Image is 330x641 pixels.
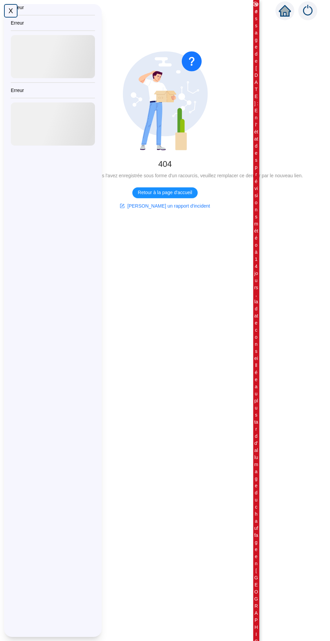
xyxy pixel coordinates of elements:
[11,172,319,179] div: Cette page n'existe pas/plus. Si vous l'avez enregistrée sous forme d'un racourcis, veuillez remp...
[11,20,95,26] div: Erreur
[279,5,291,17] span: home
[255,2,259,14] i: 1 / 3
[138,189,192,196] span: Retour à la page d'accueil
[114,201,215,212] button: [PERSON_NAME] un rapport d'incident
[298,1,317,20] img: alerts
[120,204,125,208] span: form
[11,87,95,94] div: Erreur
[11,159,319,170] div: 404
[132,187,197,198] button: Retour à la page d'accueil
[127,203,210,210] span: [PERSON_NAME] un rapport d'incident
